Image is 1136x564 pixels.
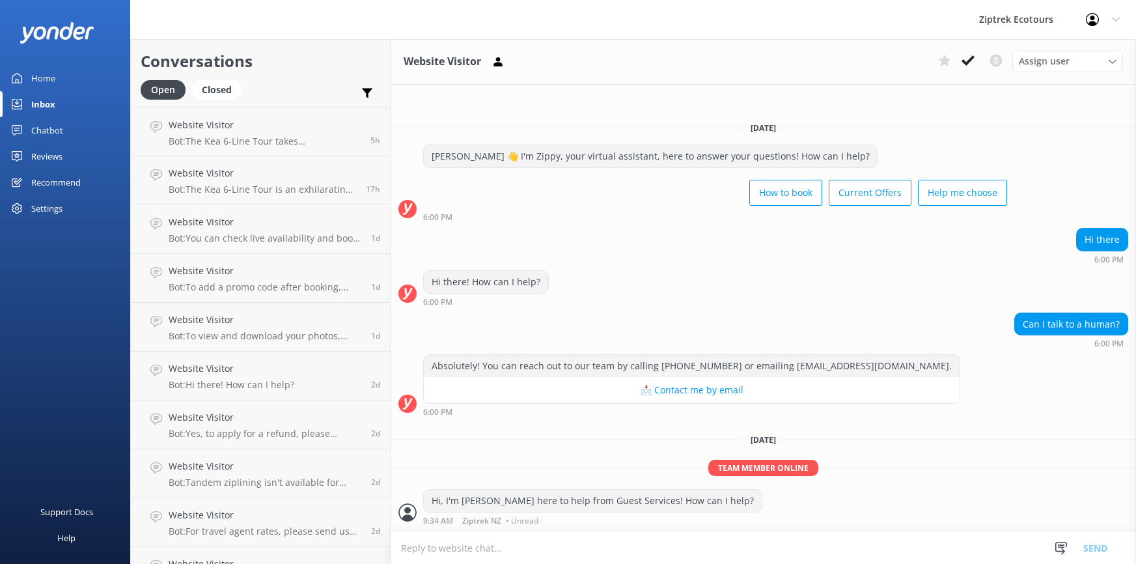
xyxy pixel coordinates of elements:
div: Hi there! How can I help? [424,271,548,293]
div: Hi there [1077,229,1128,251]
span: Sep 16 2025 06:06am (UTC +12:00) Pacific/Auckland [371,379,380,390]
button: 📩 Contact me by email [424,377,960,403]
a: Website VisitorBot:Hi there! How can I help?2d [131,352,390,401]
h4: Website Visitor [169,313,361,327]
button: Current Offers [829,180,911,206]
strong: 6:00 PM [423,214,452,221]
div: Home [31,65,55,91]
div: Absolutely! You can reach out to our team by calling [PHONE_NUMBER] or emailing [EMAIL_ADDRESS][D... [424,355,960,377]
div: Sep 13 2025 06:00pm (UTC +12:00) Pacific/Auckland [423,407,960,416]
span: Assign user [1019,54,1070,68]
span: [DATE] [743,122,784,134]
div: Support Docs [40,499,93,525]
span: Sep 17 2025 09:23am (UTC +12:00) Pacific/Auckland [371,281,380,292]
a: Website VisitorBot:The Kea 6-Line Tour takes approximately 2.5 to 3 hours. It's an exhilarating a... [131,107,390,156]
span: Sep 15 2025 11:14pm (UTC +12:00) Pacific/Auckland [371,428,380,439]
span: Sep 17 2025 07:39am (UTC +12:00) Pacific/Auckland [371,330,380,341]
a: Website VisitorBot:Tandem ziplining isn't available for adults, so each person zips one at a time... [131,449,390,498]
p: Bot: Tandem ziplining isn't available for adults, so each person zips one at a time. For children... [169,477,361,488]
div: Settings [31,195,62,221]
div: Hi, I'm [PERSON_NAME] here to help from Guest Services! How can I help? [424,490,762,512]
div: Open [141,80,186,100]
span: • Unread [506,517,538,525]
strong: 6:00 PM [423,408,452,416]
span: Team member online [708,460,818,476]
a: Website VisitorBot:You can check live availability and book your zipline tour online at [URL][DOM... [131,205,390,254]
div: Sep 13 2025 06:00pm (UTC +12:00) Pacific/Auckland [1014,339,1128,348]
div: Inbox [31,91,55,117]
span: Sep 15 2025 08:38pm (UTC +12:00) Pacific/Auckland [371,526,380,537]
div: Assign User [1012,51,1123,72]
a: Website VisitorBot:Yes, to apply for a refund, please contact our Guest Services Team by emailing... [131,401,390,449]
span: Sep 18 2025 06:50am (UTC +12:00) Pacific/Auckland [370,135,380,146]
a: Open [141,82,192,96]
h2: Conversations [141,49,380,74]
p: Bot: To view and download your photos, head over to the My Photos Page on our website and select ... [169,330,361,342]
div: Can I talk to a human? [1015,313,1128,335]
div: Chatbot [31,117,63,143]
div: [PERSON_NAME] 👋 I'm Zippy, your virtual assistant, here to answer your questions! How can I help? [424,145,878,167]
h4: Website Visitor [169,459,361,473]
h4: Website Visitor [169,166,356,180]
h4: Website Visitor [169,508,361,522]
div: Sep 13 2025 06:00pm (UTC +12:00) Pacific/Auckland [423,212,1007,221]
div: Closed [192,80,242,100]
span: Sep 17 2025 12:13pm (UTC +12:00) Pacific/Auckland [371,233,380,244]
p: Bot: To add a promo code after booking, please contact our Guest Services Team by emailing [EMAIL... [169,281,361,293]
button: Help me choose [918,180,1007,206]
h4: Website Visitor [169,264,361,278]
a: Closed [192,82,248,96]
span: [DATE] [743,434,784,445]
p: Bot: Yes, to apply for a refund, please contact our Guest Services Team by emailing [EMAIL_ADDRES... [169,428,361,440]
strong: 6:00 PM [1094,256,1124,264]
div: Recommend [31,169,81,195]
span: Sep 15 2025 10:13pm (UTC +12:00) Pacific/Auckland [371,477,380,488]
a: Website VisitorBot:For travel agent rates, please send us an email with your request at [EMAIL_AD... [131,498,390,547]
button: How to book [749,180,822,206]
h4: Website Visitor [169,215,361,229]
div: Sep 13 2025 06:00pm (UTC +12:00) Pacific/Auckland [1076,255,1128,264]
img: yonder-white-logo.png [20,22,94,44]
p: Bot: The Kea 6-Line Tour is an exhilarating adventure! You'll zip from treehouse to treehouse, gu... [169,184,356,195]
strong: 6:00 PM [1094,340,1124,348]
span: Sep 17 2025 07:14pm (UTC +12:00) Pacific/Auckland [366,184,380,195]
div: Sep 14 2025 09:34am (UTC +12:00) Pacific/Auckland [423,516,762,525]
p: Bot: For travel agent rates, please send us an email with your request at [EMAIL_ADDRESS][DOMAIN_... [169,526,361,537]
div: Reviews [31,143,62,169]
span: Ziptrek NZ [462,517,501,525]
div: Sep 13 2025 06:00pm (UTC +12:00) Pacific/Auckland [423,297,549,306]
h4: Website Visitor [169,361,294,376]
a: Website VisitorBot:To view and download your photos, head over to the My Photos Page on our websi... [131,303,390,352]
h4: Website Visitor [169,118,361,132]
a: Website VisitorBot:To add a promo code after booking, please contact our Guest Services Team by e... [131,254,390,303]
strong: 9:34 AM [423,517,453,525]
p: Bot: You can check live availability and book your zipline tour online at [URL][DOMAIN_NAME]. Hav... [169,233,361,244]
h4: Website Visitor [169,410,361,425]
a: Website VisitorBot:The Kea 6-Line Tour is an exhilarating adventure! You'll zip from treehouse to... [131,156,390,205]
p: Bot: Hi there! How can I help? [169,379,294,391]
p: Bot: The Kea 6-Line Tour takes approximately 2.5 to 3 hours. It's an exhilarating adventure with ... [169,135,361,147]
div: Help [57,525,76,551]
h3: Website Visitor [404,53,481,70]
strong: 6:00 PM [423,298,452,306]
